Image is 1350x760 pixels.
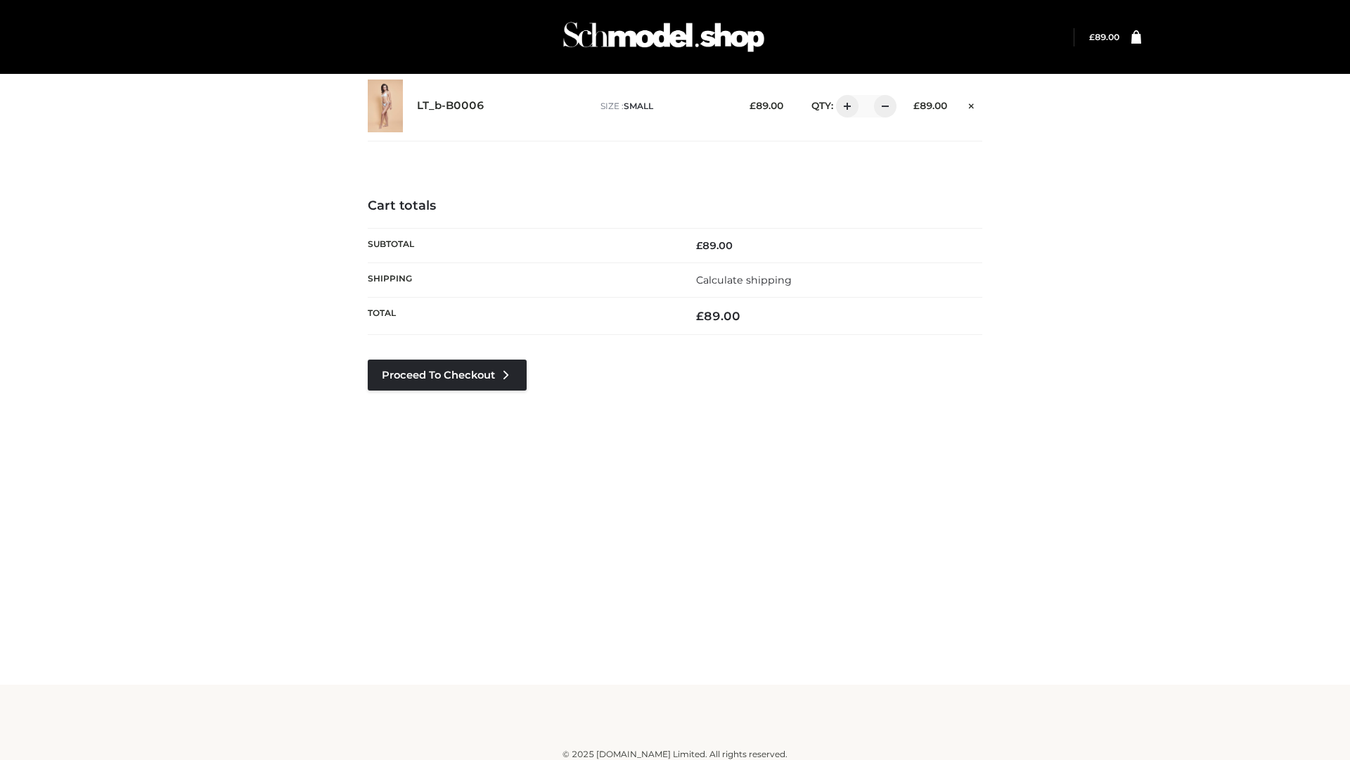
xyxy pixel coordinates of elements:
bdi: 89.00 [696,239,733,252]
img: Schmodel Admin 964 [558,9,769,65]
span: £ [696,309,704,323]
bdi: 89.00 [696,309,740,323]
span: £ [696,239,702,252]
bdi: 89.00 [1089,32,1119,42]
a: LT_b-B0006 [417,99,484,113]
th: Subtotal [368,228,675,262]
p: size : [600,100,728,113]
a: Remove this item [961,95,982,113]
a: Proceed to Checkout [368,360,527,391]
span: SMALL [624,101,653,111]
a: Calculate shipping [696,274,792,286]
th: Total [368,298,675,335]
span: £ [1089,32,1095,42]
bdi: 89.00 [750,100,783,111]
span: £ [750,100,756,111]
h4: Cart totals [368,198,982,214]
div: QTY: [797,95,892,118]
a: £89.00 [1089,32,1119,42]
bdi: 89.00 [913,100,947,111]
span: £ [913,100,920,111]
th: Shipping [368,262,675,297]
